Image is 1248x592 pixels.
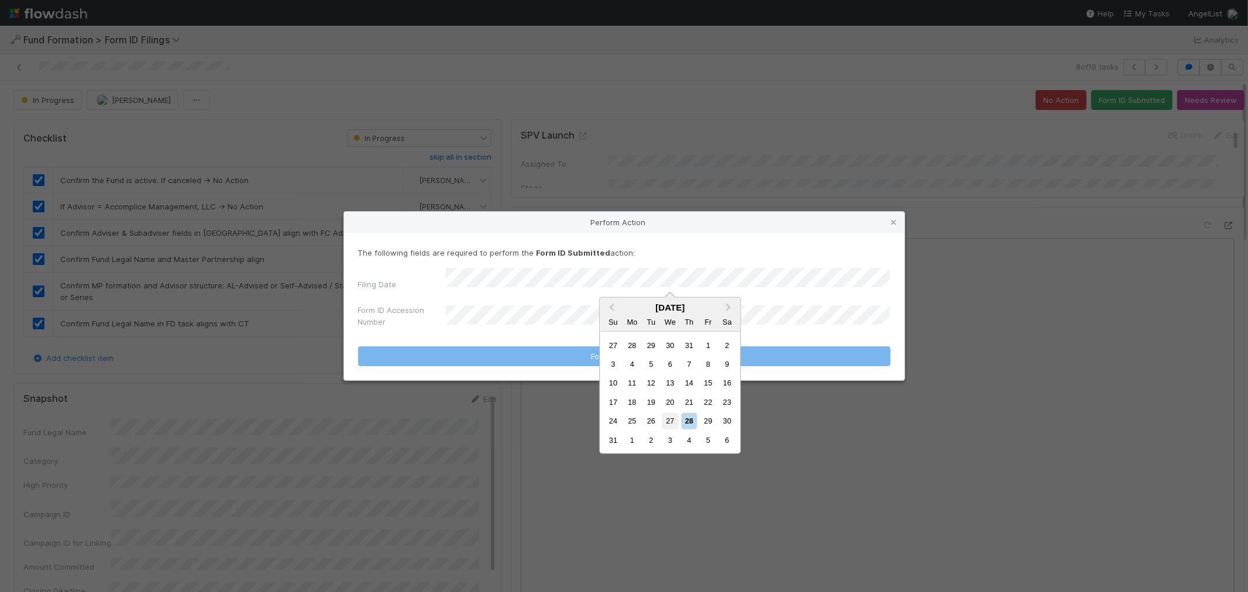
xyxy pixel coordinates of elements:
[719,356,735,372] div: Choose Saturday, August 9th, 2025
[624,375,640,391] div: Choose Monday, August 11th, 2025
[605,375,621,391] div: Choose Sunday, August 10th, 2025
[681,337,697,353] div: Choose Thursday, July 31st, 2025
[624,432,640,448] div: Choose Monday, September 1st, 2025
[600,302,740,312] div: [DATE]
[681,394,697,410] div: Choose Thursday, August 21st, 2025
[537,248,611,257] strong: Form ID Submitted
[681,314,697,329] div: Thursday
[358,278,397,290] label: Filing Date
[719,394,735,410] div: Choose Saturday, August 23rd, 2025
[643,394,659,410] div: Choose Tuesday, August 19th, 2025
[624,337,640,353] div: Choose Monday, July 28th, 2025
[624,314,640,329] div: Monday
[643,375,659,391] div: Choose Tuesday, August 12th, 2025
[643,337,659,353] div: Choose Tuesday, July 29th, 2025
[719,337,735,353] div: Choose Saturday, August 2nd, 2025
[700,432,716,448] div: Choose Friday, September 5th, 2025
[719,432,735,448] div: Choose Saturday, September 6th, 2025
[681,413,697,429] div: Choose Thursday, August 28th, 2025
[700,314,716,329] div: Friday
[643,314,659,329] div: Tuesday
[643,413,659,429] div: Choose Tuesday, August 26th, 2025
[605,394,621,410] div: Choose Sunday, August 17th, 2025
[624,413,640,429] div: Choose Monday, August 25th, 2025
[700,356,716,372] div: Choose Friday, August 8th, 2025
[700,413,716,429] div: Choose Friday, August 29th, 2025
[719,413,735,429] div: Choose Saturday, August 30th, 2025
[643,432,659,448] div: Choose Tuesday, September 2nd, 2025
[719,314,735,329] div: Saturday
[662,337,678,353] div: Choose Wednesday, July 30th, 2025
[344,212,905,233] div: Perform Action
[604,336,737,450] div: Month August, 2025
[624,394,640,410] div: Choose Monday, August 18th, 2025
[358,304,446,328] label: Form ID Accession Number
[681,375,697,391] div: Choose Thursday, August 14th, 2025
[662,394,678,410] div: Choose Wednesday, August 20th, 2025
[721,299,740,318] button: Next Month
[719,375,735,391] div: Choose Saturday, August 16th, 2025
[700,337,716,353] div: Choose Friday, August 1st, 2025
[662,432,678,448] div: Choose Wednesday, September 3rd, 2025
[700,394,716,410] div: Choose Friday, August 22nd, 2025
[605,314,621,329] div: Sunday
[681,432,697,448] div: Choose Thursday, September 4th, 2025
[681,356,697,372] div: Choose Thursday, August 7th, 2025
[662,314,678,329] div: Wednesday
[599,297,741,454] div: Choose Date
[643,356,659,372] div: Choose Tuesday, August 5th, 2025
[624,356,640,372] div: Choose Monday, August 4th, 2025
[605,413,621,429] div: Choose Sunday, August 24th, 2025
[605,356,621,372] div: Choose Sunday, August 3rd, 2025
[662,413,678,429] div: Choose Wednesday, August 27th, 2025
[700,375,716,391] div: Choose Friday, August 15th, 2025
[601,299,620,318] button: Previous Month
[605,337,621,353] div: Choose Sunday, July 27th, 2025
[358,247,891,259] p: The following fields are required to perform the action:
[605,432,621,448] div: Choose Sunday, August 31st, 2025
[358,346,891,366] button: Form ID Submitted
[662,375,678,391] div: Choose Wednesday, August 13th, 2025
[662,356,678,372] div: Choose Wednesday, August 6th, 2025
